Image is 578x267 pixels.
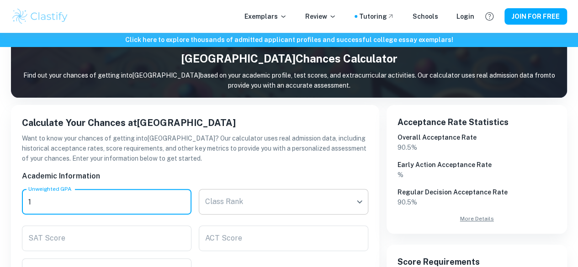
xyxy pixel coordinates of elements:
[413,11,438,21] a: Schools
[398,116,556,129] h6: Acceptance Rate Statistics
[482,9,497,24] button: Help and Feedback
[11,7,69,26] img: Clastify logo
[11,70,567,90] p: Find out your chances of getting into [GEOGRAPHIC_DATA] based on your academic profile, test scor...
[398,197,556,207] p: 90.5 %
[2,35,576,45] h6: Click here to explore thousands of admitted applicant profiles and successful college essay exemp...
[359,11,394,21] a: Tutoring
[398,215,556,223] a: More Details
[456,11,474,21] a: Login
[22,171,368,182] h6: Academic Information
[11,50,567,67] h1: [GEOGRAPHIC_DATA] Chances Calculator
[28,185,72,193] label: Unweighted GPA
[398,160,556,170] h6: Early Action Acceptance Rate
[398,187,556,197] h6: Regular Decision Acceptance Rate
[398,142,556,152] p: 90.5 %
[398,132,556,142] h6: Overall Acceptance Rate
[22,116,368,130] h5: Calculate Your Chances at [GEOGRAPHIC_DATA]
[305,11,336,21] p: Review
[22,133,368,163] p: Want to know your chances of getting into [GEOGRAPHIC_DATA] ? Our calculator uses real admission ...
[244,11,287,21] p: Exemplars
[504,8,567,25] button: JOIN FOR FREE
[398,170,556,180] p: %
